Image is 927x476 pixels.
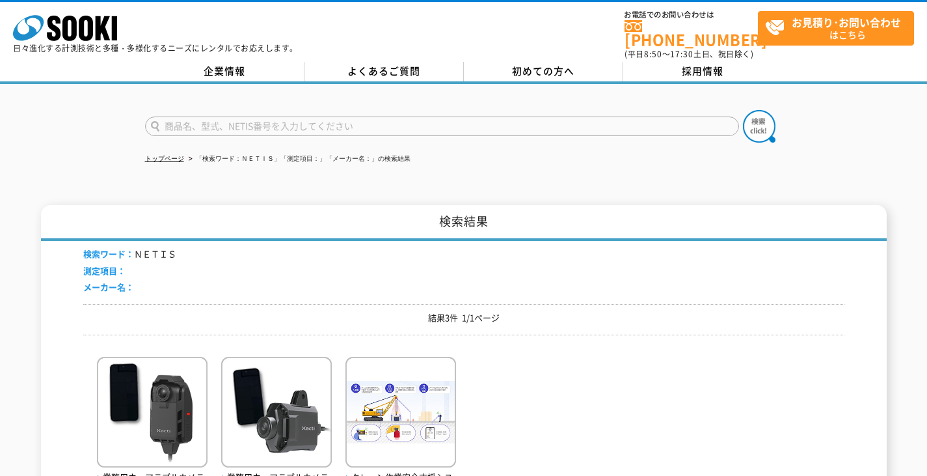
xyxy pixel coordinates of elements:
a: よくあるご質問 [304,62,464,81]
p: 結果3件 1/1ページ [83,311,844,325]
a: 初めての方へ [464,62,623,81]
a: 企業情報 [145,62,304,81]
span: メーカー名： [83,281,134,293]
li: 「検索ワード：ＮＥＴＩＳ」「測定項目：」「メーカー名：」の検索結果 [186,152,410,166]
a: トップページ [145,155,184,162]
span: (平日 ～ 土日、祝日除く) [625,48,753,60]
h1: 検索結果 [41,205,887,241]
a: お見積り･お問い合わせはこちら [758,11,914,46]
span: はこちら [765,12,913,44]
span: お電話でのお問い合わせは [625,11,758,19]
a: 採用情報 [623,62,783,81]
span: 検索ワード： [83,247,134,260]
img: btn_search.png [743,110,775,143]
img: CX-WE300 [97,357,208,471]
a: [PHONE_NUMBER] [625,20,758,47]
img: CX-WE100 [221,357,332,471]
span: 8:50 [644,48,662,60]
input: 商品名、型式、NETIS番号を入力してください [145,117,739,136]
li: ＮＥＴＩＳ [83,247,176,261]
span: 17:30 [670,48,693,60]
p: 日々進化する計測技術と多種・多様化するニーズにレンタルでお応えします。 [13,44,298,52]
span: 初めての方へ [512,64,574,78]
span: 測定項目： [83,264,126,277]
strong: お見積り･お問い合わせ [792,14,901,30]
